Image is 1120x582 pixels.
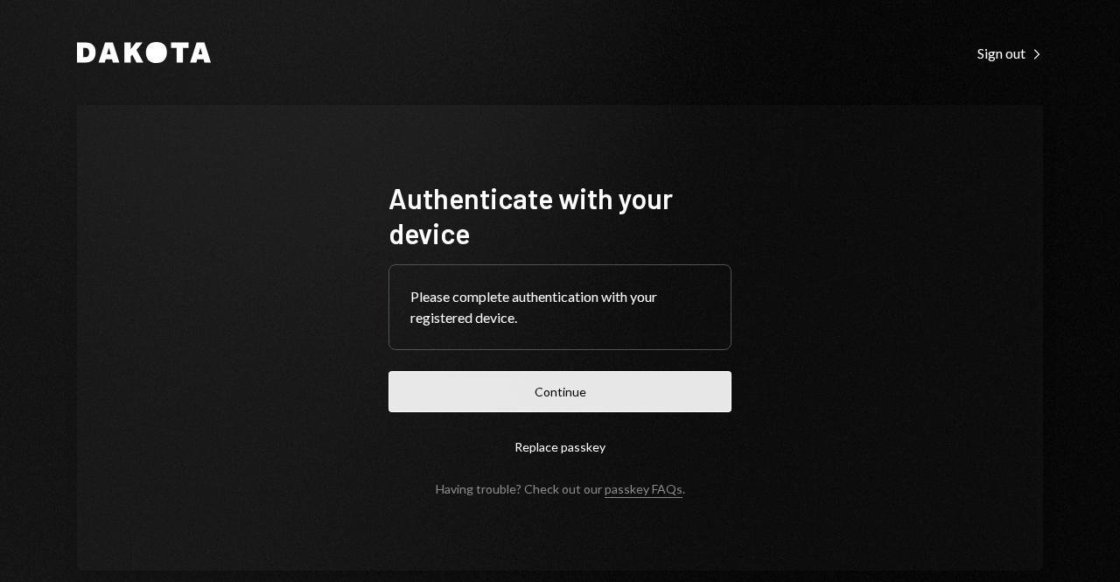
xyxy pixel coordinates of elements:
[388,371,731,412] button: Continue
[977,45,1043,62] div: Sign out
[410,286,710,328] div: Please complete authentication with your registered device.
[605,481,682,498] a: passkey FAQs
[977,43,1043,62] a: Sign out
[436,481,685,496] div: Having trouble? Check out our .
[388,426,731,467] button: Replace passkey
[388,180,731,250] h1: Authenticate with your device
